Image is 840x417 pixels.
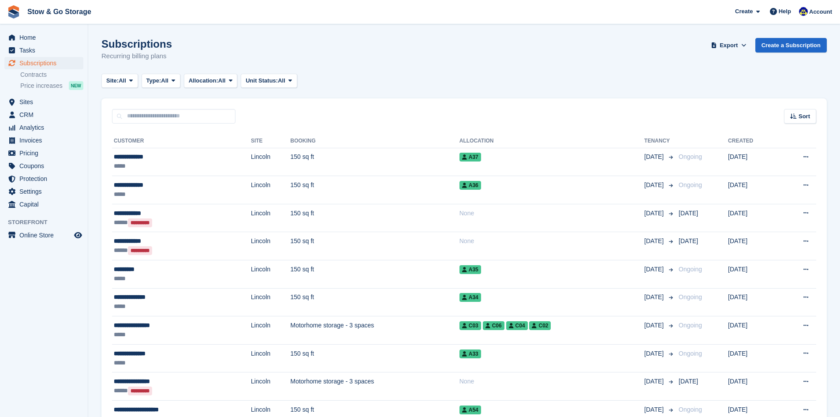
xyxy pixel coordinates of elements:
span: Site: [106,76,119,85]
a: Stow & Go Storage [24,4,95,19]
a: Preview store [73,230,83,240]
span: C02 [529,321,551,330]
a: Price increases NEW [20,81,83,90]
div: None [459,237,644,246]
td: [DATE] [728,232,779,260]
span: A33 [459,349,481,358]
h1: Subscriptions [101,38,172,50]
button: Allocation: All [184,74,238,88]
span: [DATE] [644,349,665,358]
span: Type: [146,76,161,85]
span: Sites [19,96,72,108]
span: All [161,76,168,85]
span: Unit Status: [246,76,278,85]
span: A35 [459,265,481,274]
span: Ongoing [679,322,702,329]
th: Created [728,134,779,148]
td: [DATE] [728,344,779,372]
td: 150 sq ft [290,176,459,204]
span: C06 [483,321,504,330]
span: Invoices [19,134,72,147]
td: 150 sq ft [290,344,459,372]
span: Settings [19,185,72,198]
span: [DATE] [679,237,698,244]
td: Lincoln [251,176,291,204]
span: Create [735,7,753,16]
span: Online Store [19,229,72,241]
span: [DATE] [644,180,665,190]
img: Rob Good-Stephenson [799,7,808,16]
td: Motorhome storage - 3 spaces [290,372,459,401]
span: Export [720,41,738,50]
td: Lincoln [251,372,291,401]
span: [DATE] [644,152,665,162]
button: Site: All [101,74,138,88]
span: Home [19,31,72,44]
span: A34 [459,293,481,302]
a: menu [4,147,83,159]
p: Recurring billing plans [101,51,172,61]
td: Lincoln [251,148,291,176]
a: menu [4,44,83,56]
a: menu [4,198,83,210]
span: [DATE] [644,293,665,302]
span: Storefront [8,218,88,227]
a: menu [4,121,83,134]
span: [DATE] [644,209,665,218]
td: 150 sq ft [290,204,459,232]
a: menu [4,109,83,121]
span: Account [809,8,832,16]
div: None [459,209,644,218]
span: C04 [506,321,528,330]
td: Lincoln [251,204,291,232]
button: Unit Status: All [241,74,297,88]
span: [DATE] [644,377,665,386]
span: All [278,76,285,85]
td: Lincoln [251,260,291,289]
a: menu [4,160,83,172]
a: menu [4,185,83,198]
span: C03 [459,321,481,330]
span: A36 [459,181,481,190]
span: [DATE] [644,405,665,414]
span: CRM [19,109,72,121]
td: [DATE] [728,372,779,401]
div: None [459,377,644,386]
td: Lincoln [251,344,291,372]
td: 150 sq ft [290,232,459,260]
span: [DATE] [679,378,698,385]
span: All [119,76,126,85]
td: [DATE] [728,204,779,232]
img: stora-icon-8386f47178a22dfd0bd8f6a31ec36ba5ce8667c1dd55bd0f319d3a0aa187defe.svg [7,5,20,19]
span: Protection [19,173,72,185]
span: Price increases [20,82,63,90]
a: menu [4,229,83,241]
a: menu [4,96,83,108]
th: Site [251,134,291,148]
span: [DATE] [644,321,665,330]
td: Lincoln [251,232,291,260]
th: Allocation [459,134,644,148]
span: Allocation: [189,76,218,85]
a: Contracts [20,71,83,79]
span: Capital [19,198,72,210]
td: 150 sq ft [290,288,459,316]
span: Tasks [19,44,72,56]
span: [DATE] [644,265,665,274]
td: 150 sq ft [290,260,459,289]
span: Ongoing [679,293,702,301]
span: Help [779,7,791,16]
td: Lincoln [251,288,291,316]
td: Lincoln [251,316,291,345]
a: menu [4,134,83,147]
span: Ongoing [679,266,702,273]
span: Sort [799,112,810,121]
span: Pricing [19,147,72,159]
span: Ongoing [679,181,702,188]
a: Create a Subscription [755,38,827,53]
span: Ongoing [679,406,702,413]
span: Subscriptions [19,57,72,69]
a: menu [4,31,83,44]
button: Export [709,38,748,53]
span: Coupons [19,160,72,172]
